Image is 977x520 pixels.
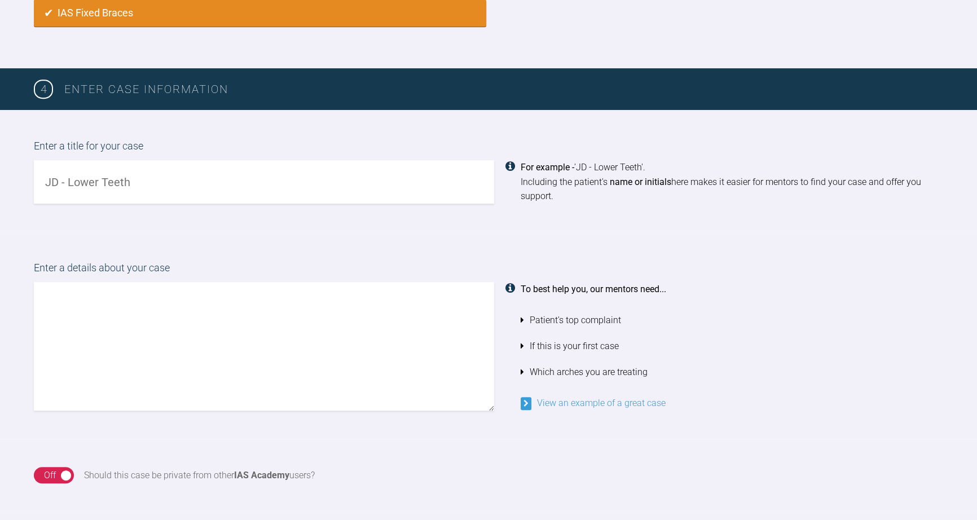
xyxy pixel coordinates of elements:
li: Which arches you are treating [521,359,943,385]
div: 'JD - Lower Teeth'. Including the patient's here makes it easier for mentors to find your case an... [521,160,943,204]
label: Enter a details about your case [34,260,943,282]
a: View an example of a great case [521,398,666,408]
strong: For example - [521,162,574,173]
label: Enter a title for your case [34,138,943,160]
h3: Enter case information [64,80,943,98]
strong: To best help you, our mentors need... [521,284,666,294]
strong: IAS Academy [234,470,289,481]
span: 4 [34,80,53,99]
div: Should this case be private from other users? [84,468,315,483]
li: Patient's top complaint [521,307,943,333]
strong: name or initials [610,177,671,187]
div: Off [44,468,56,483]
li: If this is your first case [521,333,943,359]
input: JD - Lower Teeth [34,160,494,204]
